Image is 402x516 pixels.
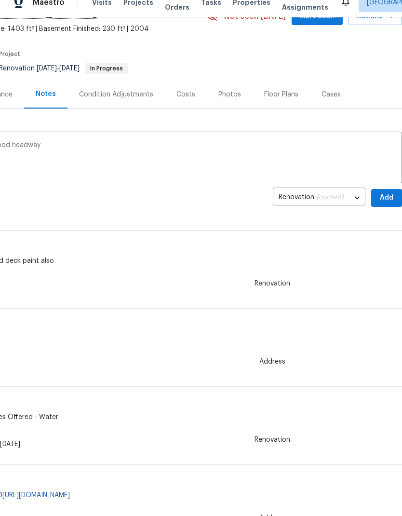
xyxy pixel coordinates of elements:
[176,90,195,99] div: Costs
[249,435,296,445] span: Renovation
[37,65,57,72] span: [DATE]
[273,186,365,210] div: Renovation (current)
[79,90,153,99] div: Condition Adjustments
[37,65,80,72] span: -
[264,90,298,99] div: Floor Plans
[371,189,402,207] button: Add
[2,492,70,499] a: [URL][DOMAIN_NAME]
[316,194,344,201] span: (current)
[36,89,56,99] div: Notes
[59,65,80,72] span: [DATE]
[218,90,241,99] div: Photos
[379,192,394,204] span: Add
[249,279,296,288] span: Renovation
[254,357,291,367] span: Address
[86,66,127,71] span: In Progress
[322,90,341,99] div: Cases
